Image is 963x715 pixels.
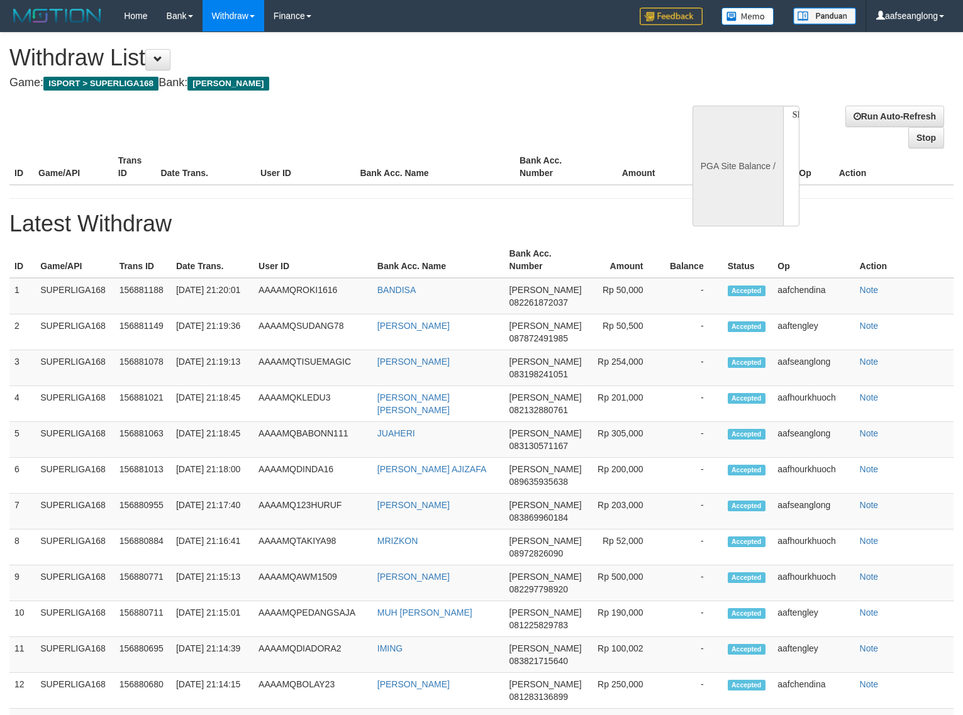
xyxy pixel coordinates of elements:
th: ID [9,149,33,185]
a: [PERSON_NAME] [377,572,450,582]
td: aafhourkhuoch [772,529,854,565]
td: 156881063 [114,422,171,458]
td: SUPERLIGA168 [35,458,114,494]
td: SUPERLIGA168 [35,565,114,601]
td: Rp 254,000 [591,350,662,386]
span: 081225829783 [509,620,568,630]
span: 083130571167 [509,441,568,451]
span: 08972826090 [509,548,564,558]
td: 156880884 [114,529,171,565]
td: 11 [9,637,35,673]
td: [DATE] 21:14:39 [171,637,253,673]
td: - [662,529,723,565]
td: Rp 50,500 [591,314,662,350]
td: 156880711 [114,601,171,637]
th: Bank Acc. Name [355,149,515,185]
a: Note [860,285,879,295]
a: Note [860,643,879,653]
a: Note [860,428,879,438]
td: [DATE] 21:19:36 [171,314,253,350]
td: [DATE] 21:18:00 [171,458,253,494]
span: [PERSON_NAME] [509,464,582,474]
img: panduan.png [793,8,856,25]
td: [DATE] 21:18:45 [171,386,253,422]
td: 2 [9,314,35,350]
h1: Latest Withdraw [9,211,954,236]
td: [DATE] 21:19:13 [171,350,253,386]
th: Game/API [33,149,113,185]
a: [PERSON_NAME] [377,321,450,331]
span: 083198241051 [509,369,568,379]
td: SUPERLIGA168 [35,529,114,565]
th: Amount [591,242,662,278]
td: - [662,565,723,601]
th: Bank Acc. Number [515,149,594,185]
td: - [662,278,723,314]
td: SUPERLIGA168 [35,350,114,386]
td: Rp 100,002 [591,637,662,673]
td: SUPERLIGA168 [35,637,114,673]
a: [PERSON_NAME] [377,679,450,689]
td: 4 [9,386,35,422]
a: [PERSON_NAME] [PERSON_NAME] [377,392,450,415]
td: aafhourkhuoch [772,565,854,601]
td: aafseanglong [772,350,854,386]
th: Game/API [35,242,114,278]
span: [PERSON_NAME] [509,679,582,689]
td: [DATE] 21:15:01 [171,601,253,637]
th: User ID [253,242,372,278]
td: SUPERLIGA168 [35,386,114,422]
td: AAAAMQPEDANGSAJA [253,601,372,637]
td: - [662,601,723,637]
td: SUPERLIGA168 [35,314,114,350]
td: 9 [9,565,35,601]
td: - [662,673,723,709]
td: SUPERLIGA168 [35,601,114,637]
span: Accepted [728,429,765,440]
td: 156881013 [114,458,171,494]
a: Note [860,572,879,582]
a: Stop [908,127,944,148]
td: 3 [9,350,35,386]
th: ID [9,242,35,278]
td: AAAAMQKLEDU3 [253,386,372,422]
a: [PERSON_NAME] [377,357,450,367]
th: Bank Acc. Number [504,242,591,278]
span: 083821715640 [509,656,568,666]
a: Note [860,679,879,689]
a: Note [860,464,879,474]
img: MOTION_logo.png [9,6,105,25]
span: [PERSON_NAME] [509,321,582,331]
a: Note [860,536,879,546]
td: aafchendina [772,278,854,314]
span: [PERSON_NAME] [509,392,582,402]
td: 10 [9,601,35,637]
td: [DATE] 21:20:01 [171,278,253,314]
td: aafhourkhuoch [772,458,854,494]
td: 156880955 [114,494,171,529]
td: [DATE] 21:15:13 [171,565,253,601]
th: Balance [674,149,747,185]
td: [DATE] 21:14:15 [171,673,253,709]
td: 156880771 [114,565,171,601]
td: Rp 305,000 [591,422,662,458]
span: 082132880761 [509,405,568,415]
th: Date Trans. [171,242,253,278]
a: IMING [377,643,403,653]
span: [PERSON_NAME] [509,428,582,438]
span: [PERSON_NAME] [509,500,582,510]
td: 156881021 [114,386,171,422]
td: - [662,458,723,494]
td: Rp 201,000 [591,386,662,422]
th: Bank Acc. Name [372,242,504,278]
span: 081283136899 [509,692,568,702]
td: Rp 50,000 [591,278,662,314]
a: Note [860,500,879,510]
a: Note [860,321,879,331]
div: PGA Site Balance / [693,106,783,226]
span: Accepted [728,321,765,332]
span: [PERSON_NAME] [187,77,269,91]
td: Rp 52,000 [591,529,662,565]
th: Op [794,149,833,185]
th: Op [772,242,854,278]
